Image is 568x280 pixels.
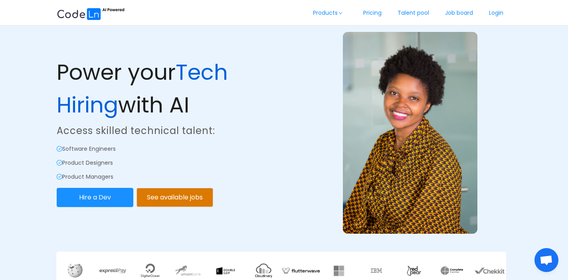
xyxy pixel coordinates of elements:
div: Open chat [534,248,558,272]
i: icon: check-circle [57,146,62,152]
p: Access skilled technical talent: [57,124,282,138]
img: chekkit.0bccf985.webp [475,268,505,274]
img: ai.87e98a1d.svg [57,7,125,20]
button: Hire a Dev [57,188,133,207]
i: icon: check-circle [57,160,62,166]
img: ibm.f019ecc1.webp [371,268,382,273]
p: Product Managers [57,173,282,181]
span: Tech Hiring [57,57,228,120]
p: Software Engineers [57,145,282,153]
img: gdp.f5de0a9d.webp [216,267,235,274]
img: cloud.8900efb9.webp [254,261,273,280]
p: Power your with AI [57,56,282,121]
img: fq4AAAAAAAAAAA= [333,265,344,276]
i: icon: down [338,11,343,15]
p: Product Designers [57,159,282,167]
button: See available jobs [137,188,213,207]
img: digitalocean.9711bae0.webp [141,261,160,280]
img: 3JiQAAAAAABZABt8ruoJIq32+N62SQO0hFKGtpKBtqUKlH8dAofS56CJ7FppICrj1pHkAOPKAAA= [405,264,424,277]
img: wikipedia.924a3bd0.webp [67,264,83,277]
i: icon: check-circle [57,174,62,179]
img: example [343,32,478,234]
img: xNYAAAAAA= [441,266,463,275]
img: express.25241924.webp [99,268,126,273]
